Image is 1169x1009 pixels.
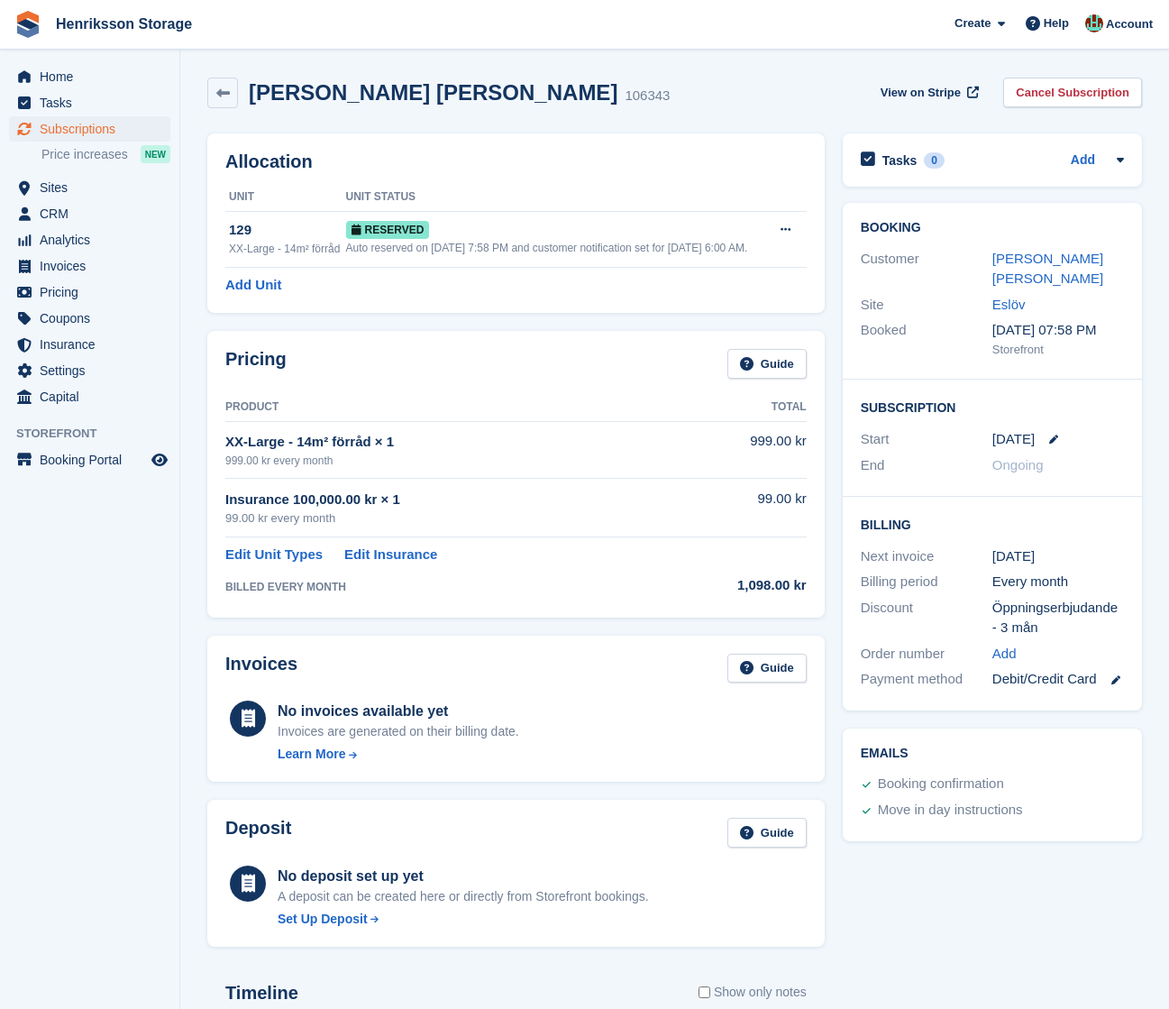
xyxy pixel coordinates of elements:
a: Edit Insurance [344,545,437,565]
div: Move in day instructions [878,800,1023,821]
div: Payment method [861,669,992,690]
div: Invoices are generated on their billing date. [278,722,519,741]
h2: Pricing [225,349,287,379]
h2: Subscription [861,398,1124,416]
a: menu [9,90,170,115]
img: Isak Martinelle [1085,14,1103,32]
a: menu [9,384,170,409]
div: 1,098.00 kr [663,575,807,596]
h2: Deposit [225,818,291,848]
div: Öppningserbjudande - 3 mån [992,598,1124,638]
th: Unit Status [346,183,767,212]
a: menu [9,447,170,472]
span: Analytics [40,227,148,252]
a: [PERSON_NAME] [PERSON_NAME] [992,251,1103,287]
a: Guide [727,654,807,683]
div: Set Up Deposit [278,910,368,929]
div: XX-Large - 14m² förråd × 1 [225,432,663,453]
h2: [PERSON_NAME] [PERSON_NAME] [249,80,617,105]
a: Set Up Deposit [278,910,649,929]
img: stora-icon-8386f47178a22dfd0bd8f6a31ec36ba5ce8667c1dd55bd0f319d3a0aa187defe.svg [14,11,41,38]
span: View on Stripe [881,84,961,102]
a: menu [9,253,170,279]
a: Add Unit [225,275,281,296]
h2: Tasks [882,152,918,169]
a: View on Stripe [873,78,982,107]
span: Capital [40,384,148,409]
a: Learn More [278,745,519,764]
span: Tasks [40,90,148,115]
a: Edit Unit Types [225,545,323,565]
a: menu [9,201,170,226]
a: menu [9,306,170,331]
div: XX-Large - 14m² förråd [229,241,346,257]
span: Insurance [40,332,148,357]
span: Create [954,14,991,32]
th: Product [225,393,663,422]
div: Discount [861,598,992,638]
span: Account [1106,15,1153,33]
div: Auto reserved on [DATE] 7:58 PM and customer notification set for [DATE] 6:00 AM. [346,240,767,256]
a: Price increases NEW [41,144,170,164]
div: 0 [924,152,945,169]
div: Start [861,429,992,450]
div: 99.00 kr every month [225,509,663,527]
a: menu [9,116,170,142]
span: Ongoing [992,457,1044,472]
div: BILLED EVERY MONTH [225,579,663,595]
th: Total [663,393,807,422]
span: Coupons [40,306,148,331]
div: Learn More [278,745,345,764]
div: Insurance 100,000.00 kr × 1 [225,490,663,510]
div: [DATE] [992,546,1124,567]
span: Booking Portal [40,447,148,472]
span: Reserved [346,221,430,239]
span: Storefront [16,425,179,443]
span: Price increases [41,146,128,163]
a: Henriksson Storage [49,9,199,39]
label: Show only notes [699,983,807,1002]
div: [DATE] 07:58 PM [992,320,1124,341]
div: 106343 [625,86,670,106]
span: Subscriptions [40,116,148,142]
div: End [861,455,992,476]
span: Sites [40,175,148,200]
div: Booked [861,320,992,358]
h2: Timeline [225,983,298,1004]
th: Unit [225,183,346,212]
a: menu [9,358,170,383]
a: menu [9,175,170,200]
a: Preview store [149,449,170,471]
div: Site [861,295,992,316]
div: Booking confirmation [878,774,1004,795]
a: menu [9,227,170,252]
p: A deposit can be created here or directly from Storefront bookings. [278,887,649,906]
div: Billing period [861,572,992,592]
div: 129 [229,220,346,241]
a: Guide [727,349,807,379]
h2: Allocation [225,151,807,172]
div: Storefront [992,341,1124,359]
time: 2025-09-18 23:00:00 UTC [992,429,1035,450]
span: CRM [40,201,148,226]
a: menu [9,332,170,357]
h2: Invoices [225,654,297,683]
div: Next invoice [861,546,992,567]
a: Add [1071,151,1095,171]
a: Add [992,644,1017,665]
h2: Booking [861,221,1124,235]
a: menu [9,64,170,89]
span: Help [1044,14,1069,32]
a: menu [9,280,170,305]
span: Home [40,64,148,89]
a: Guide [727,818,807,848]
h2: Billing [861,515,1124,533]
span: Settings [40,358,148,383]
div: Debit/Credit Card [992,669,1124,690]
div: No deposit set up yet [278,866,649,887]
div: No invoices available yet [278,701,519,722]
td: 999.00 kr [663,421,807,478]
a: Eslöv [992,297,1026,312]
a: Cancel Subscription [1003,78,1142,107]
div: Every month [992,572,1124,592]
